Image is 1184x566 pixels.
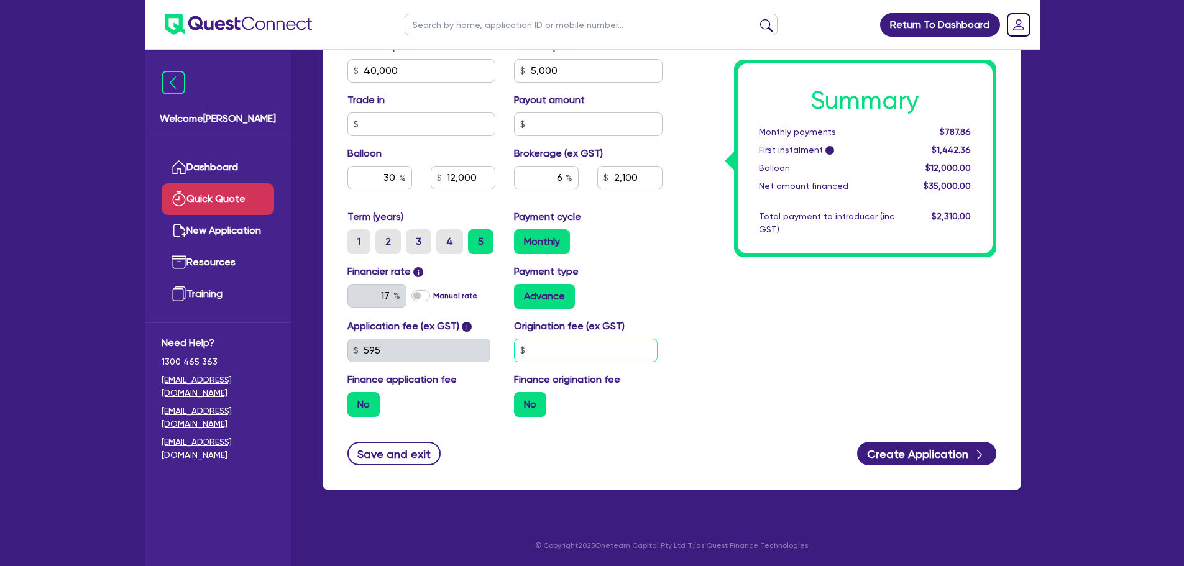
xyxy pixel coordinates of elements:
a: Dashboard [162,152,274,183]
label: Payment type [514,264,579,279]
label: Finance application fee [347,372,457,387]
a: Training [162,278,274,310]
a: [EMAIL_ADDRESS][DOMAIN_NAME] [162,404,274,431]
div: Balloon [750,162,904,175]
span: Need Help? [162,335,274,350]
label: Balloon [347,146,382,161]
label: Application fee (ex GST) [347,319,459,334]
label: Monthly [514,229,570,254]
span: $1,442.36 [932,145,971,155]
label: No [514,392,546,417]
label: Manual rate [433,290,477,301]
label: Payment cycle [514,209,581,224]
label: 4 [436,229,463,254]
label: Term (years) [347,209,403,224]
a: New Application [162,215,274,247]
img: quest-connect-logo-blue [165,14,312,35]
img: new-application [172,223,186,238]
span: $2,310.00 [932,211,971,221]
label: No [347,392,380,417]
input: Search by name, application ID or mobile number... [405,14,778,35]
div: Total payment to introducer (inc GST) [750,210,904,236]
span: $12,000.00 [925,163,971,173]
label: Brokerage (ex GST) [514,146,603,161]
span: i [413,267,423,277]
a: [EMAIL_ADDRESS][DOMAIN_NAME] [162,436,274,462]
label: 1 [347,229,370,254]
div: First instalment [750,144,904,157]
label: Financier rate [347,264,424,279]
p: © Copyright 2025 Oneteam Capital Pty Ltd T/as Quest Finance Technologies [314,540,1030,551]
a: [EMAIL_ADDRESS][DOMAIN_NAME] [162,373,274,399]
label: Advance [514,284,575,309]
label: 3 [406,229,431,254]
span: i [825,147,834,155]
button: Create Application [857,442,996,465]
a: Return To Dashboard [880,13,1000,37]
label: Origination fee (ex GST) [514,319,625,334]
label: 5 [468,229,493,254]
a: Quick Quote [162,183,274,215]
img: training [172,286,186,301]
div: Monthly payments [750,126,904,139]
span: $787.86 [940,127,971,137]
label: Trade in [347,93,385,107]
img: resources [172,255,186,270]
a: Dropdown toggle [1003,9,1035,41]
span: Welcome [PERSON_NAME] [160,111,276,126]
a: Resources [162,247,274,278]
h1: Summary [759,86,971,116]
span: $35,000.00 [924,181,971,191]
span: i [462,322,472,332]
label: Payout amount [514,93,585,107]
button: Save and exit [347,442,441,465]
label: 2 [375,229,401,254]
div: Net amount financed [750,180,904,193]
img: quick-quote [172,191,186,206]
span: 1300 465 363 [162,355,274,368]
label: Finance origination fee [514,372,620,387]
img: icon-menu-close [162,71,185,94]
